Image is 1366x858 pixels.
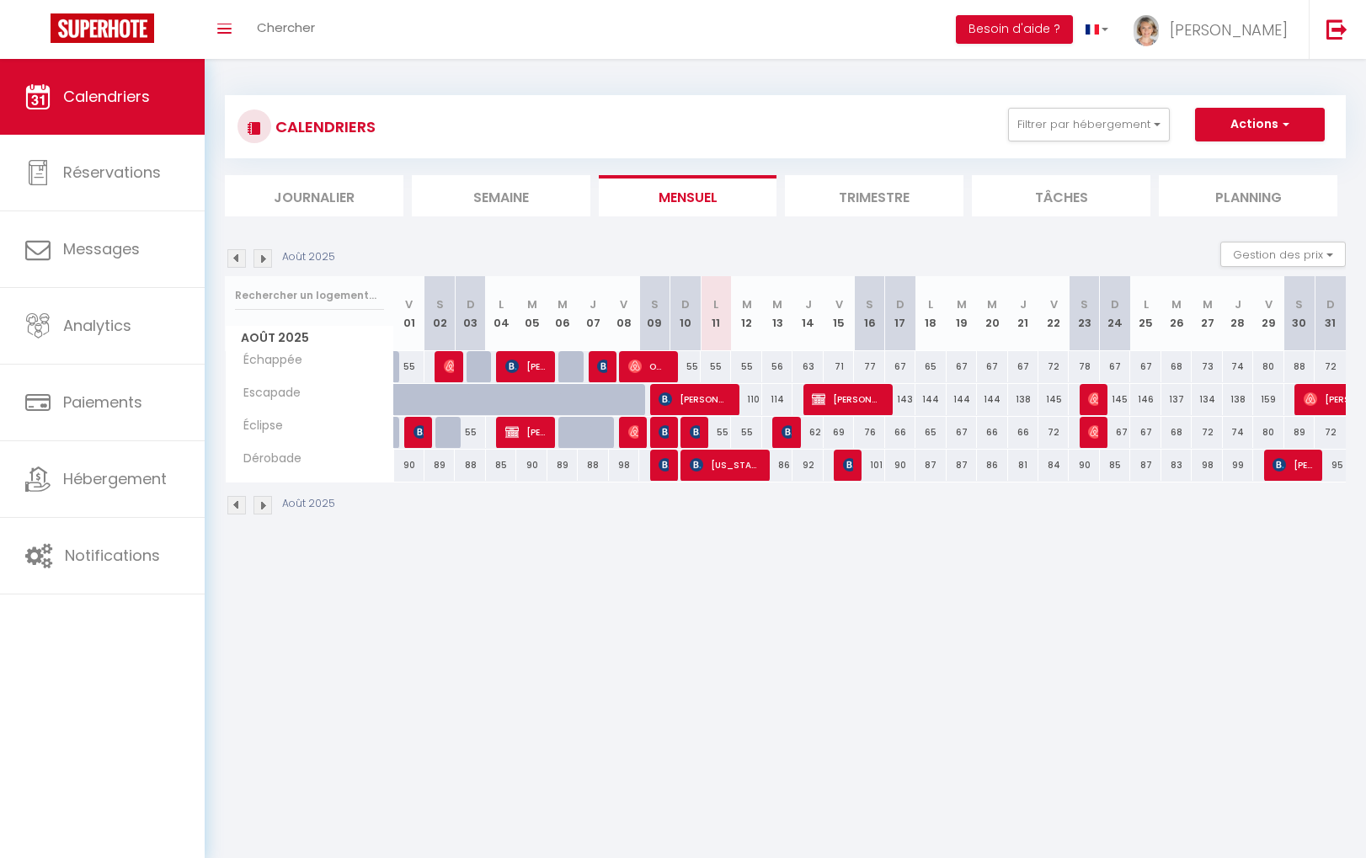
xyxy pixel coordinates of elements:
[854,351,884,382] div: 77
[956,15,1073,44] button: Besoin d'aide ?
[843,449,853,481] span: [PERSON_NAME]
[1284,417,1315,448] div: 89
[1253,384,1283,415] div: 159
[1195,108,1325,141] button: Actions
[1192,351,1222,382] div: 73
[1008,450,1038,481] div: 81
[499,296,504,312] abbr: L
[628,350,669,382] span: Ombeline Grosse
[1223,276,1253,351] th: 28
[547,276,578,351] th: 06
[1295,296,1303,312] abbr: S
[915,351,946,382] div: 65
[1326,19,1347,40] img: logout
[1192,384,1222,415] div: 134
[620,296,627,312] abbr: V
[762,351,792,382] div: 56
[1161,384,1192,415] div: 137
[1203,296,1213,312] abbr: M
[957,296,967,312] abbr: M
[1284,351,1315,382] div: 88
[1008,276,1038,351] th: 21
[915,417,946,448] div: 65
[762,384,792,415] div: 114
[659,383,729,415] span: [PERSON_NAME] De la [PERSON_NAME]
[977,276,1007,351] th: 20
[972,175,1150,216] li: Tâches
[1038,450,1069,481] div: 84
[1253,276,1283,351] th: 29
[405,296,413,312] abbr: V
[1100,450,1130,481] div: 85
[1220,242,1346,267] button: Gestion des prix
[455,450,485,481] div: 88
[486,450,516,481] div: 85
[1235,296,1241,312] abbr: J
[1223,417,1253,448] div: 74
[63,468,167,489] span: Hébergement
[659,416,669,448] span: [PERSON_NAME]
[414,416,424,448] span: [PERSON_NAME]
[659,449,669,481] span: [PERSON_NAME]
[1315,417,1346,448] div: 72
[947,417,977,448] div: 67
[1088,416,1098,448] span: [PERSON_NAME]
[527,296,537,312] abbr: M
[1130,351,1161,382] div: 67
[1008,351,1038,382] div: 67
[455,417,485,448] div: 55
[977,450,1007,481] div: 86
[792,450,823,481] div: 92
[690,416,700,448] span: [PERSON_NAME]
[1326,296,1335,312] abbr: D
[915,276,946,351] th: 18
[1069,351,1099,382] div: 78
[977,351,1007,382] div: 67
[578,276,608,351] th: 07
[731,276,761,351] th: 12
[1020,296,1027,312] abbr: J
[947,351,977,382] div: 67
[1265,296,1273,312] abbr: V
[1284,276,1315,351] th: 30
[1038,417,1069,448] div: 72
[609,450,639,481] div: 98
[1315,276,1346,351] th: 31
[578,450,608,481] div: 88
[558,296,568,312] abbr: M
[547,450,578,481] div: 89
[713,296,718,312] abbr: L
[455,276,485,351] th: 03
[1100,276,1130,351] th: 24
[1130,384,1161,415] div: 146
[896,296,904,312] abbr: D
[947,384,977,415] div: 144
[1038,351,1069,382] div: 72
[282,496,335,512] p: Août 2025
[63,392,142,413] span: Paiements
[516,450,547,481] div: 90
[63,315,131,336] span: Analytics
[762,276,792,351] th: 13
[701,276,731,351] th: 11
[282,249,335,265] p: Août 2025
[394,276,424,351] th: 01
[235,280,384,311] input: Rechercher un logement...
[599,175,777,216] li: Mensuel
[228,417,291,435] span: Éclipse
[505,350,546,382] span: [PERSON_NAME]
[947,276,977,351] th: 19
[628,416,638,448] span: [PERSON_NAME]
[977,384,1007,415] div: 144
[486,276,516,351] th: 04
[228,351,307,370] span: Échappée
[1100,384,1130,415] div: 145
[505,416,546,448] span: [PERSON_NAME]
[228,450,306,468] span: Dérobade
[1315,351,1346,382] div: 72
[1223,351,1253,382] div: 74
[516,276,547,351] th: 05
[271,108,376,146] h3: CALENDRIERS
[731,351,761,382] div: 55
[1223,450,1253,481] div: 99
